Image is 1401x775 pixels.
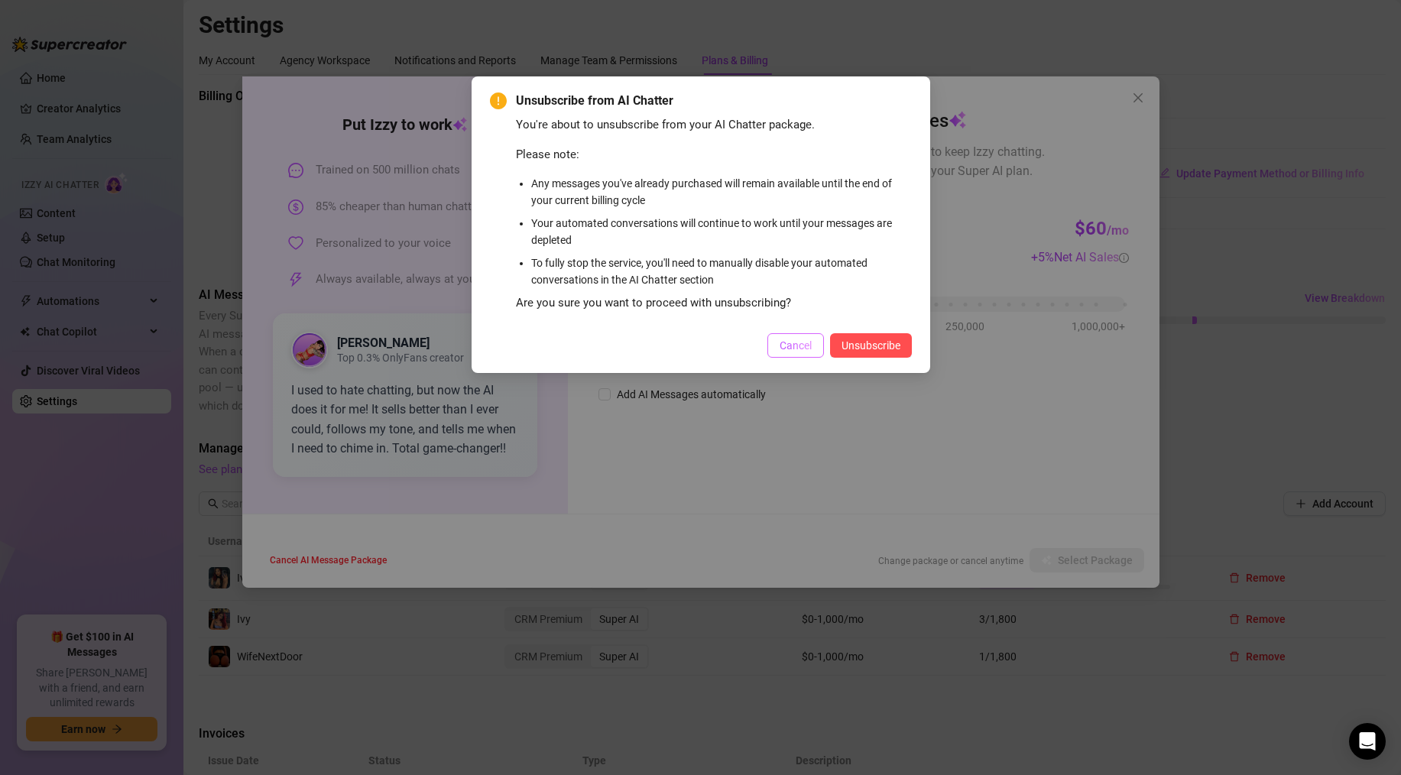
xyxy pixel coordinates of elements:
[531,175,912,209] li: Any messages you've already purchased will remain available until the end of your current billing...
[516,146,912,164] div: Please note:
[780,339,812,352] span: Cancel
[830,333,912,358] button: Unsubscribe
[842,339,900,352] span: Unsubscribe
[531,215,912,248] li: Your automated conversations will continue to work until your messages are depleted
[516,92,912,110] span: Unsubscribe from AI Chatter
[490,92,507,109] span: exclamation-circle
[531,255,912,288] li: To fully stop the service, you'll need to manually disable your automated conversations in the AI...
[516,116,912,135] div: You're about to unsubscribe from your AI Chatter package.
[1349,723,1386,760] div: Open Intercom Messenger
[516,294,912,313] div: Are you sure you want to proceed with unsubscribing?
[767,333,824,358] button: Cancel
